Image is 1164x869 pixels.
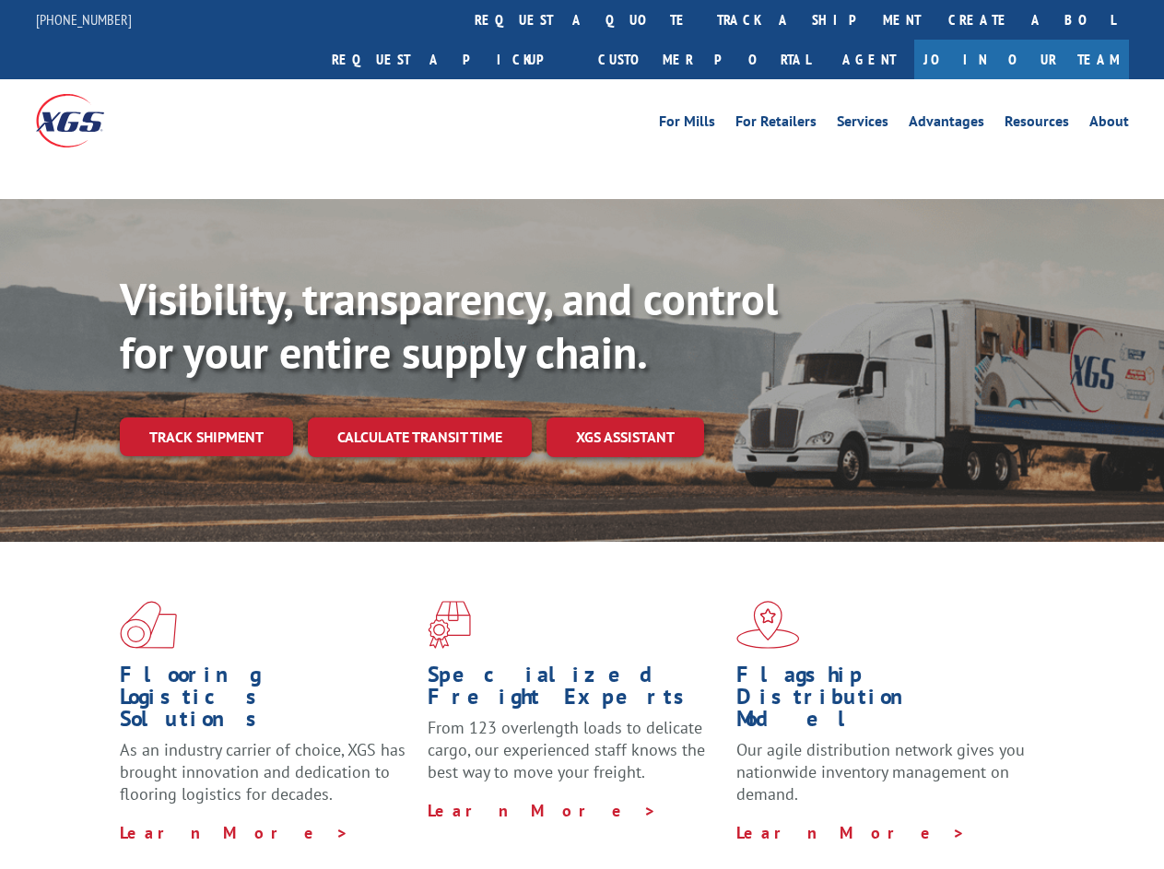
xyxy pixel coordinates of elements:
a: XGS ASSISTANT [547,417,704,457]
img: xgs-icon-total-supply-chain-intelligence-red [120,601,177,649]
img: xgs-icon-flagship-distribution-model-red [736,601,800,649]
a: Join Our Team [914,40,1129,79]
a: Services [837,114,888,135]
a: Learn More > [428,800,657,821]
a: Request a pickup [318,40,584,79]
h1: Specialized Freight Experts [428,663,722,717]
a: Agent [824,40,914,79]
a: Learn More > [120,822,349,843]
h1: Flooring Logistics Solutions [120,663,414,739]
a: Resources [1005,114,1069,135]
img: xgs-icon-focused-on-flooring-red [428,601,471,649]
a: Calculate transit time [308,417,532,457]
span: As an industry carrier of choice, XGS has brought innovation and dedication to flooring logistics... [120,739,406,804]
a: For Mills [659,114,715,135]
a: Advantages [909,114,984,135]
a: [PHONE_NUMBER] [36,10,132,29]
a: Track shipment [120,417,293,456]
a: About [1089,114,1129,135]
a: Learn More > [736,822,966,843]
h1: Flagship Distribution Model [736,663,1030,739]
p: From 123 overlength loads to delicate cargo, our experienced staff knows the best way to move you... [428,717,722,799]
a: Customer Portal [584,40,824,79]
b: Visibility, transparency, and control for your entire supply chain. [120,270,778,381]
a: For Retailers [735,114,817,135]
span: Our agile distribution network gives you nationwide inventory management on demand. [736,739,1025,804]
